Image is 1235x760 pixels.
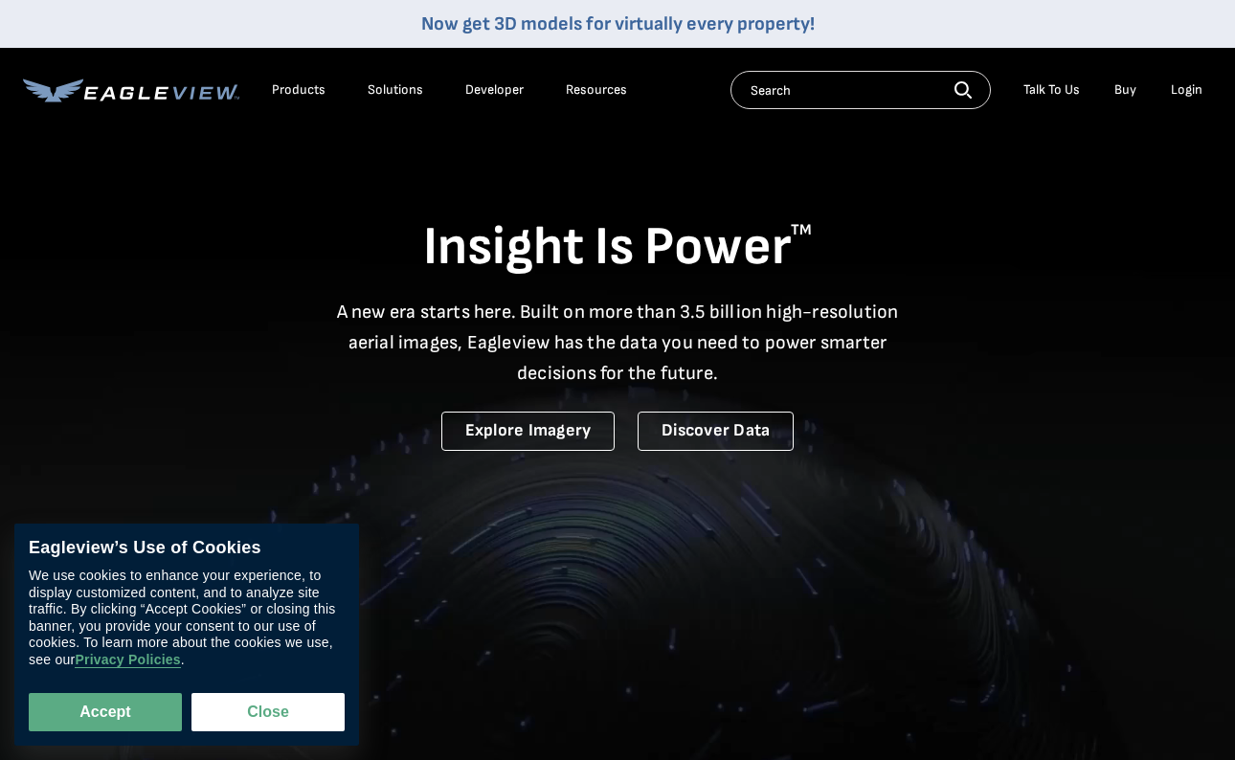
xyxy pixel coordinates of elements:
div: Talk To Us [1023,81,1080,99]
div: Login [1171,81,1202,99]
a: Explore Imagery [441,412,616,451]
button: Accept [29,693,182,731]
div: Solutions [368,81,423,99]
div: Eagleview’s Use of Cookies [29,538,345,559]
sup: TM [791,221,812,239]
button: Close [191,693,345,731]
a: Now get 3D models for virtually every property! [421,12,815,35]
h1: Insight Is Power [23,214,1212,281]
input: Search [730,71,991,109]
a: Developer [465,81,524,99]
a: Privacy Policies [75,653,180,669]
div: Products [272,81,326,99]
div: Resources [566,81,627,99]
a: Discover Data [638,412,794,451]
a: Buy [1114,81,1136,99]
div: We use cookies to enhance your experience, to display customized content, and to analyze site tra... [29,569,345,669]
p: A new era starts here. Built on more than 3.5 billion high-resolution aerial images, Eagleview ha... [325,297,910,389]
